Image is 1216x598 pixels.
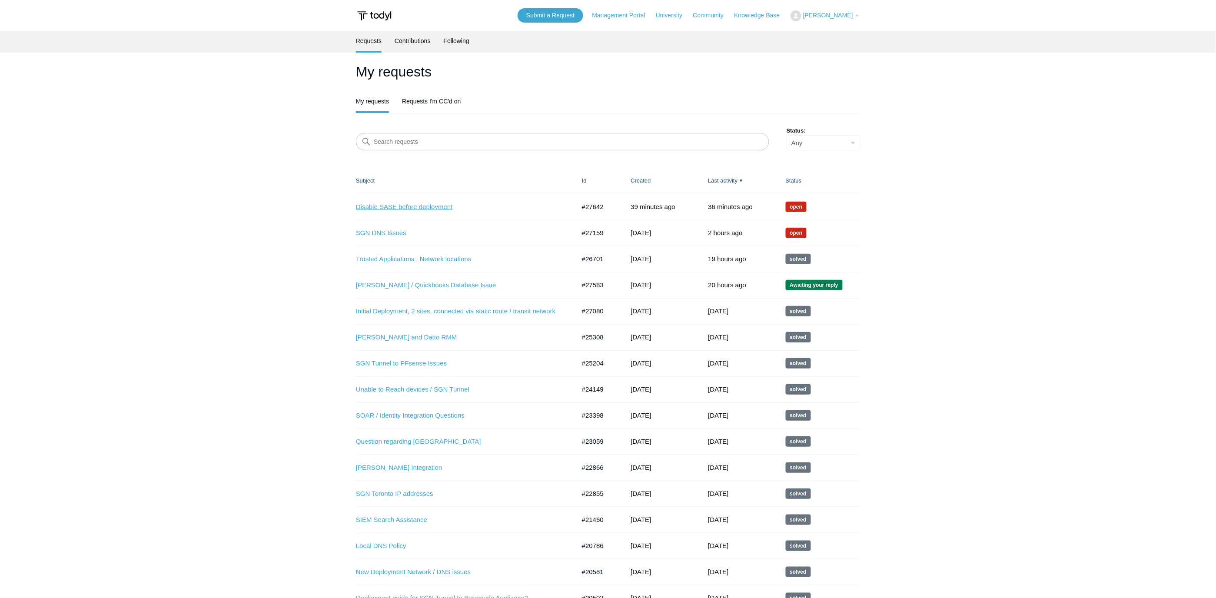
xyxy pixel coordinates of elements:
time: 06/24/2025, 17:02 [708,359,729,367]
span: This request has been solved [786,254,811,264]
a: Unable to Reach devices / SGN Tunnel [356,385,562,395]
td: #23398 [573,402,622,429]
a: Disable SASE before deployment [356,202,562,212]
td: #21460 [573,507,622,533]
span: This request has been solved [786,384,811,395]
time: 08/23/2025, 13:02 [708,307,729,315]
time: 08/25/2025, 12:21 [631,203,676,210]
a: Knowledge Base [734,11,789,20]
a: Requests [356,31,382,51]
td: #27642 [573,194,622,220]
a: Last activity▼ [708,177,738,184]
span: This request has been solved [786,567,811,577]
time: 11/19/2024, 12:58 [631,516,651,523]
time: 08/24/2025, 17:02 [708,255,747,262]
time: 10/04/2024, 14:00 [631,568,651,575]
a: Requests I'm CC'd on [402,91,461,111]
a: [PERSON_NAME] and Datto RMM [356,332,562,342]
span: This request has been solved [786,332,811,342]
td: #27080 [573,298,622,324]
h1: My requests [356,61,860,82]
span: This request has been solved [786,488,811,499]
a: [PERSON_NAME] Integration [356,463,562,473]
td: #22866 [573,455,622,481]
a: Contributions [395,31,431,51]
time: 06/04/2025, 16:24 [631,333,651,341]
time: 05/30/2025, 11:25 [631,359,651,367]
td: #20581 [573,559,622,585]
time: 04/09/2025, 12:55 [631,385,651,393]
td: #22855 [573,481,622,507]
a: Management Portal [592,11,654,20]
td: #27583 [573,272,622,298]
span: This request has been solved [786,306,811,316]
time: 08/08/2025, 08:45 [631,229,651,236]
th: Subject [356,168,573,194]
span: This request has been solved [786,515,811,525]
time: 03/11/2025, 13:03 [708,438,729,445]
td: #26701 [573,246,622,272]
td: #25204 [573,350,622,376]
span: This request has been solved [786,541,811,551]
time: 02/07/2025, 15:24 [631,464,651,471]
time: 10/16/2024, 15:55 [631,542,651,549]
input: Search requests [356,133,769,150]
time: 11/04/2024, 18:02 [708,568,729,575]
th: Id [573,168,622,194]
td: #25308 [573,324,622,350]
time: 07/24/2025, 10:05 [631,255,651,262]
a: Submit a Request [518,8,583,23]
time: 07/09/2025, 14:02 [708,333,729,341]
time: 02/27/2025, 13:02 [708,490,729,497]
a: My requests [356,91,389,111]
a: Question regarding [GEOGRAPHIC_DATA] [356,437,562,447]
a: Initial Deployment, 2 sites, connected via static route / transit network [356,306,562,316]
a: SGN DNS Issues [356,228,562,238]
span: This request has been solved [786,462,811,473]
time: 11/05/2024, 16:02 [708,542,729,549]
a: New Deployment Network / DNS issues [356,567,562,577]
img: Todyl Support Center Help Center home page [356,8,393,24]
span: We are working on a response for you [786,202,807,212]
a: SOAR / Identity Integration Questions [356,411,562,421]
time: 03/05/2025, 13:13 [631,412,651,419]
label: Status: [787,126,860,135]
a: University [656,11,691,20]
a: Local DNS Policy [356,541,562,551]
time: 02/19/2025, 10:35 [631,438,651,445]
a: Trusted Applications : Network locations [356,254,562,264]
span: This request has been solved [786,436,811,447]
td: #27159 [573,220,622,246]
span: [PERSON_NAME] [803,12,853,19]
th: Status [777,168,860,194]
a: Following [444,31,469,51]
time: 05/08/2025, 11:02 [708,385,729,393]
a: SGN Tunnel to PFsense Issues [356,359,562,369]
span: ▼ [739,177,744,184]
time: 04/02/2025, 11:02 [708,412,729,419]
time: 03/09/2025, 12:02 [708,464,729,471]
time: 12/09/2024, 14:03 [708,516,729,523]
time: 08/25/2025, 12:24 [708,203,753,210]
a: SGN Toronto IP addresses [356,489,562,499]
span: This request has been solved [786,358,811,369]
td: #20786 [573,533,622,559]
span: We are waiting for you to respond [786,280,843,290]
time: 08/24/2025, 16:02 [708,281,747,289]
td: #23059 [573,429,622,455]
a: SIEM Search Assistance [356,515,562,525]
span: This request has been solved [786,410,811,421]
time: 08/25/2025, 10:53 [708,229,743,236]
a: Community [693,11,733,20]
a: [PERSON_NAME] / Quickbooks Database Issue [356,280,562,290]
td: #24149 [573,376,622,402]
time: 08/06/2025, 11:50 [631,307,651,315]
span: We are working on a response for you [786,228,807,238]
a: Created [631,177,651,184]
button: [PERSON_NAME] [791,10,860,21]
time: 02/07/2025, 11:46 [631,490,651,497]
time: 08/21/2025, 10:44 [631,281,651,289]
